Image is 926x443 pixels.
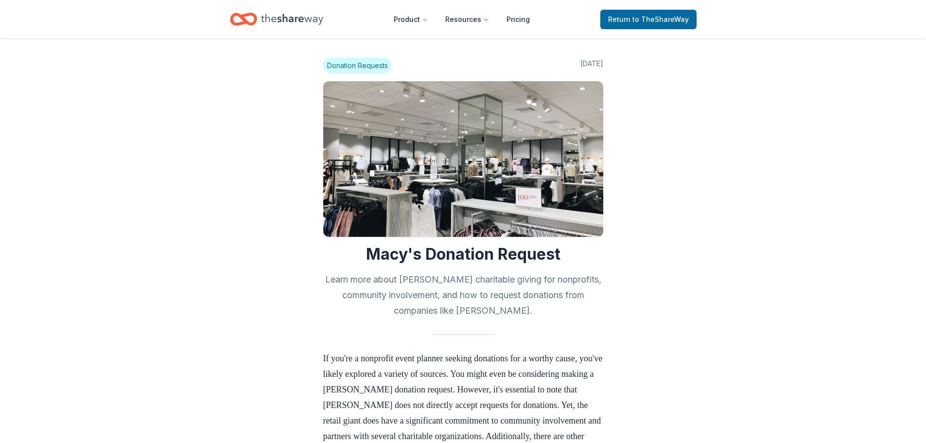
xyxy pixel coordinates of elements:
[632,15,689,23] span: to TheShareWay
[386,8,538,31] nav: Main
[608,14,689,25] span: Return
[600,10,697,29] a: Returnto TheShareWay
[323,81,603,237] img: Image for Macy's Donation Request
[437,10,497,29] button: Resources
[323,245,603,264] h1: Macy's Donation Request
[580,58,603,73] span: [DATE]
[499,10,538,29] a: Pricing
[323,58,392,73] span: Donation Requests
[323,272,603,319] h2: Learn more about [PERSON_NAME] charitable giving for nonprofits, community involvement, and how t...
[386,10,436,29] button: Product
[230,8,323,31] a: Home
